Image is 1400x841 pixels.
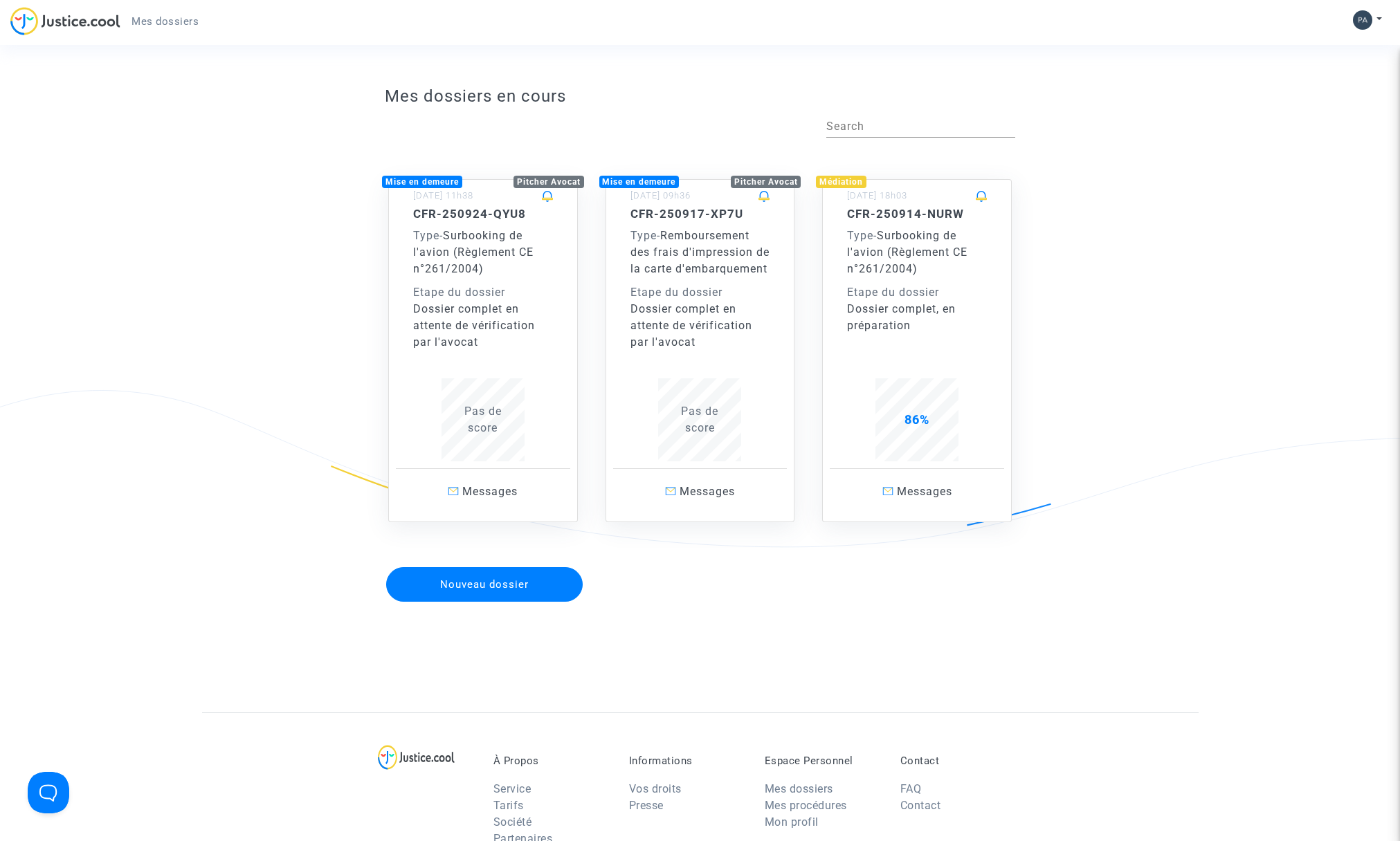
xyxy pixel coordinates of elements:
[385,558,584,571] a: Nouveau dossier
[629,799,664,812] a: Presse
[630,190,691,201] small: [DATE] 09h36
[413,284,553,301] div: Etape du dossier
[680,485,735,498] span: Messages
[629,782,682,795] a: Vos droits
[731,176,801,188] div: Pitcher Avocat
[900,755,1015,767] p: Contact
[396,468,570,515] a: Messages
[413,229,443,242] span: -
[765,782,833,795] a: Mes dossiers
[630,301,770,351] div: Dossier complet en attente de vérification par l'avocat
[413,301,553,351] div: Dossier complet en attente de vérification par l'avocat
[413,190,473,201] small: [DATE] 11h38
[765,799,847,812] a: Mes procédures
[386,567,583,602] button: Nouveau dossier
[462,485,518,498] span: Messages
[847,284,987,301] div: Etape du dossier
[847,190,907,201] small: [DATE] 18h03
[847,301,987,334] div: Dossier complet, en préparation
[897,485,952,498] span: Messages
[378,745,455,770] img: logo-lg.svg
[630,229,657,242] span: Type
[374,151,592,522] a: Mise en demeurePitcher Avocat[DATE] 11h38CFR-250924-QYU8Type-Surbooking de l'avion (Règlement CE ...
[847,229,873,242] span: Type
[765,815,819,829] a: Mon profil
[464,405,502,434] span: Pas de score
[413,207,553,221] h5: CFR-250924-QYU8
[629,755,744,767] p: Informations
[413,229,439,242] span: Type
[493,755,608,767] p: À Propos
[630,284,770,301] div: Etape du dossier
[900,799,941,812] a: Contact
[10,7,120,35] img: jc-logo.svg
[630,229,770,275] span: Remboursement des frais d'impression de la carte d'embarquement
[816,176,866,188] div: Médiation
[513,176,584,188] div: Pitcher Avocat
[830,468,1004,515] a: Messages
[493,799,524,812] a: Tarifs
[681,405,718,434] span: Pas de score
[808,151,1026,522] a: Médiation[DATE] 18h03CFR-250914-NURWType-Surbooking de l'avion (Règlement CE n°261/2004)Etape du ...
[630,207,770,221] h5: CFR-250917-XP7U
[131,15,199,28] span: Mes dossiers
[382,176,462,188] div: Mise en demeure
[599,176,680,188] div: Mise en demeure
[1353,10,1372,30] img: 70094d8604c59bed666544247a582dd0
[28,772,69,813] iframe: Help Scout Beacon - Open
[904,412,929,427] span: 86%
[847,229,877,242] span: -
[613,468,788,515] a: Messages
[413,229,534,275] span: Surbooking de l'avion (Règlement CE n°261/2004)
[592,151,809,522] a: Mise en demeurePitcher Avocat[DATE] 09h36CFR-250917-XP7UType-Remboursement des frais d'impression...
[385,86,1015,107] h3: Mes dossiers en cours
[765,755,880,767] p: Espace Personnel
[900,782,922,795] a: FAQ
[630,229,660,242] span: -
[493,782,531,795] a: Service
[120,11,210,32] a: Mes dossiers
[847,207,987,221] h5: CFR-250914-NURW
[847,229,967,275] span: Surbooking de l'avion (Règlement CE n°261/2004)
[493,815,532,829] a: Société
